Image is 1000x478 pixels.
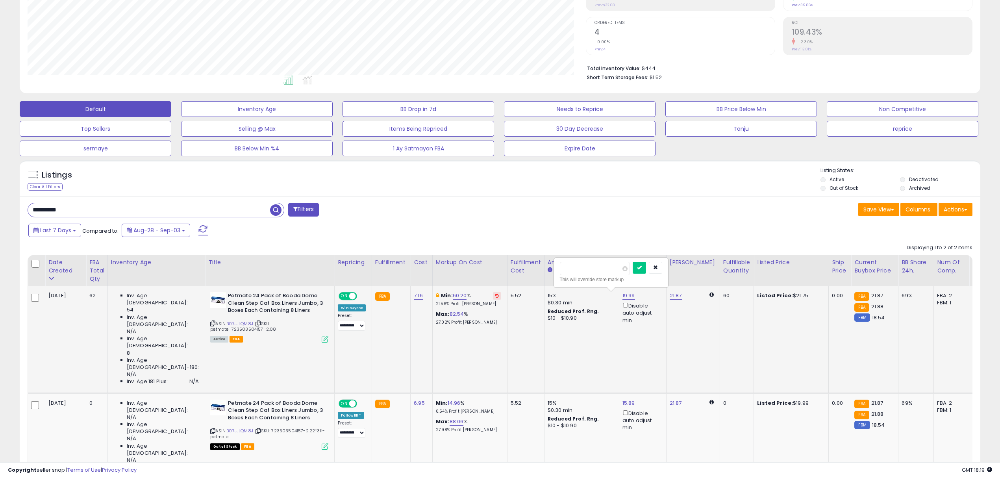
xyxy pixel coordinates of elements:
[665,121,817,137] button: Tanju
[181,101,333,117] button: Inventory Age
[181,141,333,156] button: BB Below Min %4
[792,47,811,52] small: Prev: 112.01%
[939,203,972,216] button: Actions
[548,292,613,299] div: 15%
[937,299,963,306] div: FBM: 1
[665,101,817,117] button: BB Price Below Min
[127,371,136,378] span: N/A
[548,299,613,306] div: $0.30 min
[436,399,448,407] b: Min:
[127,306,133,313] span: 54
[854,411,869,419] small: FBA
[962,466,992,474] span: 2025-09-11 18:19 GMT
[792,21,972,25] span: ROI
[902,258,930,275] div: BB Share 24h.
[757,399,793,407] b: Listed Price:
[436,292,501,307] div: %
[230,336,243,343] span: FBA
[548,308,599,315] b: Reduced Prof. Rng.
[670,258,717,267] div: [PERSON_NAME]
[338,421,366,438] div: Preset:
[937,292,963,299] div: FBA: 2
[594,47,606,52] small: Prev: 4
[414,292,423,300] a: 7.16
[375,258,407,267] div: Fulfillment
[122,224,190,237] button: Aug-28 - Sep-03
[832,258,848,275] div: Ship Price
[414,258,429,267] div: Cost
[548,400,613,407] div: 15%
[548,315,613,322] div: $10 - $10.90
[375,400,390,408] small: FBA
[594,39,610,45] small: 0.00%
[102,466,137,474] a: Privacy Policy
[20,101,171,117] button: Default
[937,400,963,407] div: FBA: 2
[871,303,884,310] span: 21.88
[820,167,980,174] p: Listing States:
[909,176,939,183] label: Deactivated
[937,407,963,414] div: FBM: 1
[548,415,599,422] b: Reduced Prof. Rng.
[832,400,845,407] div: 0.00
[436,311,501,325] div: %
[511,258,541,275] div: Fulfillment Cost
[432,255,507,286] th: The percentage added to the cost of goods (COGS) that forms the calculator for Min & Max prices.
[339,400,349,407] span: ON
[436,258,504,267] div: Markup on Cost
[42,170,72,181] h5: Listings
[48,400,80,407] div: [DATE]
[436,418,501,433] div: %
[909,185,930,191] label: Archived
[757,292,793,299] b: Listed Price:
[587,74,648,81] b: Short Term Storage Fees:
[723,292,748,299] div: 60
[871,410,884,418] span: 21.88
[111,258,202,267] div: Inventory Age
[900,203,937,216] button: Columns
[757,400,822,407] div: $19.99
[448,399,461,407] a: 14.96
[854,313,870,322] small: FBM
[594,21,775,25] span: Ordered Items
[133,226,180,234] span: Aug-28 - Sep-03
[436,418,450,425] b: Max:
[127,335,199,349] span: Inv. Age [DEMOGRAPHIC_DATA]:
[343,121,494,137] button: Items Being Repriced
[127,357,199,371] span: Inv. Age [DEMOGRAPHIC_DATA]-180:
[210,400,226,415] img: 416eG4ZEIIL._SL40_.jpg
[210,321,276,332] span: | SKU: petmate_723503504157_2.08
[827,101,978,117] button: Non Competitive
[436,310,450,318] b: Max:
[830,176,844,183] label: Active
[343,101,494,117] button: BB Drop in 7d
[854,292,869,301] small: FBA
[450,418,464,426] a: 88.06
[622,292,635,300] a: 19.99
[28,183,63,191] div: Clear All Filters
[871,399,883,407] span: 21.87
[20,141,171,156] button: sermaye
[127,400,199,414] span: Inv. Age [DEMOGRAPHIC_DATA]:
[622,409,660,432] div: Disable auto adjust min
[127,414,136,421] span: N/A
[127,328,136,335] span: N/A
[622,301,660,324] div: Disable auto adjust min
[414,399,425,407] a: 6.95
[127,292,199,306] span: Inv. Age [DEMOGRAPHIC_DATA]:
[872,314,885,321] span: 18.54
[338,412,364,419] div: Follow BB *
[548,407,613,414] div: $0.30 min
[854,421,870,429] small: FBM
[832,292,845,299] div: 0.00
[670,399,682,407] a: 21.87
[511,292,538,299] div: 5.52
[8,466,37,474] strong: Copyright
[210,292,328,342] div: ASIN:
[560,276,662,283] div: This will override store markup
[208,258,331,267] div: Title
[795,39,813,45] small: -2.30%
[338,258,369,267] div: Repricing
[504,141,656,156] button: Expire Date
[89,292,102,299] div: 62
